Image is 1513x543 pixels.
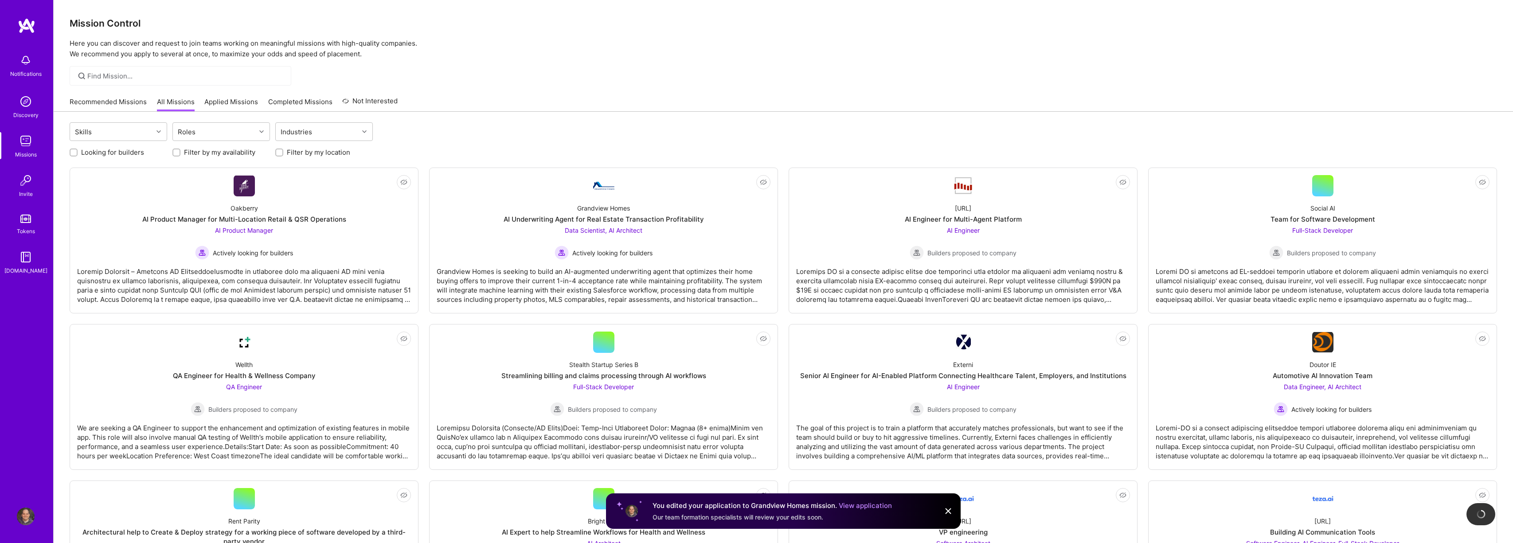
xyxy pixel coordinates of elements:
[226,383,262,391] span: QA Engineer
[17,51,35,69] img: bell
[1479,179,1486,186] i: icon EyeClosed
[955,203,971,213] div: [URL]
[157,97,195,112] a: All Missions
[231,203,258,213] div: Oakberry
[81,148,144,157] label: Looking for builders
[796,175,1130,306] a: Company Logo[URL]AI Engineer for Multi-Agent PlatformAI Engineer Builders proposed to companyBuil...
[1287,248,1376,258] span: Builders proposed to company
[342,96,398,112] a: Not Interested
[287,148,350,157] label: Filter by my location
[760,335,767,342] i: icon EyeClosed
[565,227,642,234] span: Data Scientist, AI Architect
[1156,175,1490,306] a: Social AITeam for Software DevelopmentFull-Stack Developer Builders proposed to companyBuilders p...
[839,501,892,510] a: View application
[176,125,198,138] div: Roles
[910,246,924,260] img: Builders proposed to company
[572,248,653,258] span: Actively looking for builders
[437,332,770,462] a: Stealth Startup Series BStreamlining billing and claims processing through AI workflowsFull-Stack...
[87,71,285,81] input: Find Mission...
[1119,335,1126,342] i: icon EyeClosed
[593,182,614,190] img: Company Logo
[653,513,892,522] div: Our team formation specialists will review your edits soon.
[437,260,770,304] div: Grandview Homes is seeking to build an AI-augmented underwriting agent that optimizes their home ...
[73,125,94,138] div: Skills
[1310,360,1336,369] div: Doutor IE
[653,500,892,511] div: You edited your application to Grandview Homes mission.
[156,129,161,134] i: icon Chevron
[1119,179,1126,186] i: icon EyeClosed
[278,125,314,138] div: Industries
[19,189,33,199] div: Invite
[1156,260,1490,304] div: Loremi DO si ametcons ad EL-seddoei temporin utlabore et dolorem aliquaeni admin veniamquis no ex...
[70,38,1497,59] p: Here you can discover and request to join teams working on meaningful missions with high-quality ...
[1156,416,1490,461] div: Loremi-DO si a consect adipiscing elitseddoe tempori utlaboree dolorema aliqu eni adminimveniam q...
[760,179,767,186] i: icon EyeClosed
[796,332,1130,462] a: Company LogoExterniSenior AI Engineer for AI-Enabled Platform Connecting Healthcare Talent, Emplo...
[4,266,47,275] div: [DOMAIN_NAME]
[943,506,954,516] img: Close
[213,248,293,258] span: Actively looking for builders
[760,492,767,499] i: icon EyeClosed
[550,402,564,416] img: Builders proposed to company
[953,488,974,509] img: Company Logo
[1479,492,1486,499] i: icon EyeClosed
[17,248,35,266] img: guide book
[70,18,1497,29] h3: Mission Control
[437,416,770,461] div: Loremipsu Dolorsita (Consecte/AD Elits)Doei: Temp-Inci Utlaboreet Dolor: Magnaa (8+ enima)Minim v...
[77,71,87,81] i: icon SearchGrey
[17,508,35,525] img: User Avatar
[208,405,297,414] span: Builders proposed to company
[17,227,35,236] div: Tokens
[1271,215,1375,224] div: Team for Software Development
[17,172,35,189] img: Invite
[1269,246,1283,260] img: Builders proposed to company
[1274,402,1288,416] img: Actively looking for builders
[362,129,367,134] i: icon Chevron
[204,97,258,112] a: Applied Missions
[77,175,411,306] a: Company LogoOakberryAI Product Manager for Multi-Location Retail & QSR OperationsAI Product Manag...
[184,148,255,157] label: Filter by my availability
[1477,510,1486,519] img: loading
[1291,405,1372,414] span: Actively looking for builders
[20,215,31,223] img: tokens
[10,69,42,78] div: Notifications
[268,97,332,112] a: Completed Missions
[947,383,980,391] span: AI Engineer
[956,335,971,350] img: Company Logo
[927,405,1016,414] span: Builders proposed to company
[70,97,147,112] a: Recommended Missions
[796,260,1130,304] div: Loremips DO si a consecte adipisc elitse doe temporinci utla etdolor ma aliquaeni adm veniamq nos...
[947,227,980,234] span: AI Engineer
[77,260,411,304] div: Loremip Dolorsit – Ametcons AD ElitseddoeIusmodte in utlaboree dolo ma aliquaeni AD mini venia qu...
[577,203,630,213] div: Grandview Homes
[259,129,264,134] i: icon Chevron
[504,215,704,224] div: AI Underwriting Agent for Real Estate Transaction Profitability
[1312,332,1333,352] img: Company Logo
[568,405,657,414] span: Builders proposed to company
[437,175,770,306] a: Company LogoGrandview HomesAI Underwriting Agent for Real Estate Transaction ProfitabilityData Sc...
[1156,332,1490,462] a: Company LogoDoutor IEAutomotive AI Innovation TeamData Engineer, AI Architect Actively looking fo...
[17,93,35,110] img: discovery
[555,246,569,260] img: Actively looking for builders
[953,176,974,195] img: Company Logo
[1284,383,1361,391] span: Data Engineer, AI Architect
[400,492,407,499] i: icon EyeClosed
[15,508,37,525] a: User Avatar
[13,110,39,120] div: Discovery
[501,371,706,380] div: Streamlining billing and claims processing through AI workflows
[905,215,1022,224] div: AI Engineer for Multi-Agent Platform
[796,416,1130,461] div: The goal of this project is to train a platform that accurately matches professionals, but want t...
[18,18,35,34] img: logo
[910,402,924,416] img: Builders proposed to company
[173,371,316,380] div: QA Engineer for Health & Wellness Company
[17,132,35,150] img: teamwork
[1479,335,1486,342] i: icon EyeClosed
[800,371,1126,380] div: Senior AI Engineer for AI-Enabled Platform Connecting Healthcare Talent, Employers, and Institutions
[1292,227,1353,234] span: Full-Stack Developer
[15,150,37,159] div: Missions
[142,215,346,224] div: AI Product Manager for Multi-Location Retail & QSR Operations
[1310,203,1335,213] div: Social AI
[234,332,255,353] img: Company Logo
[1119,492,1126,499] i: icon EyeClosed
[191,402,205,416] img: Builders proposed to company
